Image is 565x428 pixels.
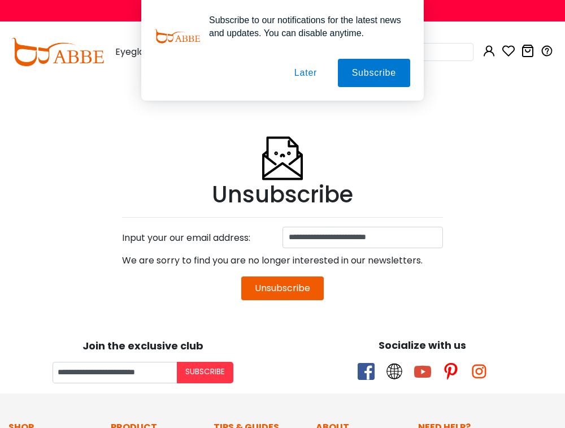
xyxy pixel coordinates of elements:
[386,363,403,380] span: twitter
[358,363,375,380] span: facebook
[241,276,324,300] button: Unsubscribe
[155,14,200,59] img: notification icon
[338,59,410,87] button: Subscribe
[288,338,557,353] div: Socialize with us
[260,109,305,181] img: Unsubscribe
[471,363,488,380] span: instagram
[122,181,443,208] h1: Unsubscribe
[200,14,410,40] div: Subscribe to our notifications for the latest news and updates. You can disable anytime.
[442,363,459,380] span: pinterest
[8,336,277,353] div: Join the exclusive club
[414,363,431,380] span: youtube
[53,362,177,383] input: Your email
[122,249,443,272] div: We are sorry to find you are no longer interested in our newsletters.
[116,227,282,249] div: Input your our email address:
[177,362,233,383] button: Subscribe
[280,59,331,87] button: Later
